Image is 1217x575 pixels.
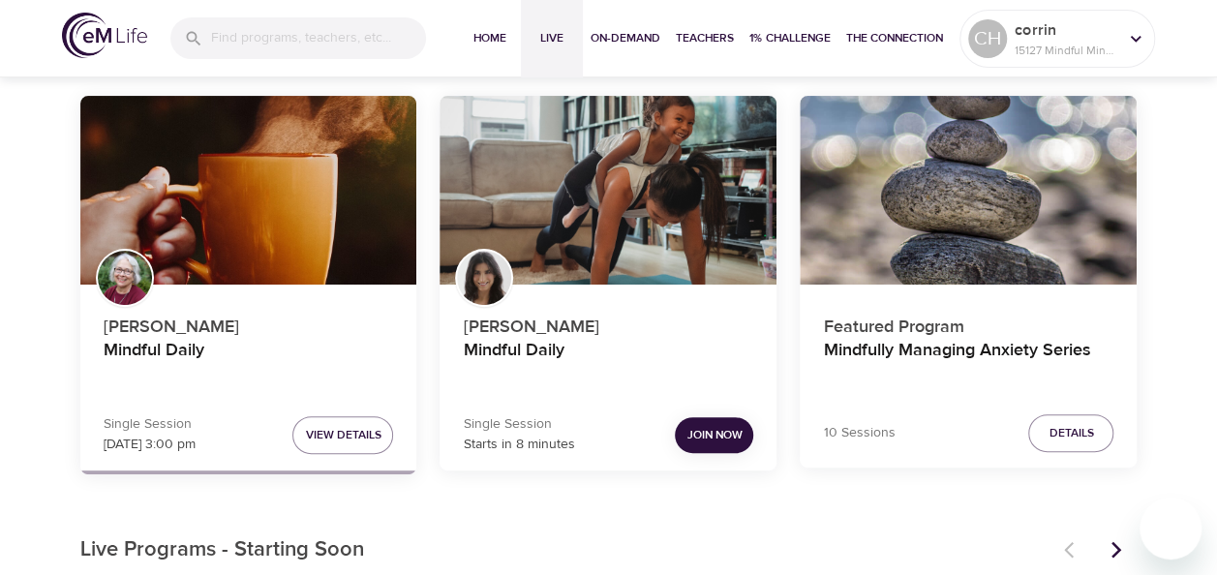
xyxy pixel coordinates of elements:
p: 15127 Mindful Minutes [1015,42,1117,59]
p: [DATE] 3:00 pm [104,435,196,455]
span: Details [1049,423,1093,443]
button: Join Now [675,417,753,453]
button: Mindful Daily [440,96,776,286]
span: Home [467,28,513,48]
input: Find programs, teachers, etc... [211,17,426,59]
p: Featured Program [823,306,1113,340]
button: View Details [292,416,393,454]
h4: Mindfully Managing Anxiety Series [823,340,1113,386]
p: Starts in 8 minutes [463,435,574,455]
h4: Mindful Daily [463,340,753,386]
span: Join Now [686,425,742,445]
p: corrin [1015,18,1117,42]
button: Mindfully Managing Anxiety Series [800,96,1137,286]
span: Teachers [676,28,734,48]
button: Details [1028,414,1113,452]
iframe: Button to launch messaging window [1140,498,1202,560]
p: Live Programs - Starting Soon [80,534,1052,566]
span: View Details [305,425,380,445]
span: On-Demand [591,28,660,48]
p: 10 Sessions [823,423,895,443]
span: Live [529,28,575,48]
span: The Connection [846,28,943,48]
p: [PERSON_NAME] [104,306,394,340]
span: 1% Challenge [749,28,831,48]
button: Next items [1095,529,1138,571]
img: logo [62,13,147,58]
p: [PERSON_NAME] [463,306,753,340]
p: Single Session [463,414,574,435]
button: Mindful Daily [80,96,417,286]
p: Single Session [104,414,196,435]
h4: Mindful Daily [104,340,394,386]
div: CH [968,19,1007,58]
